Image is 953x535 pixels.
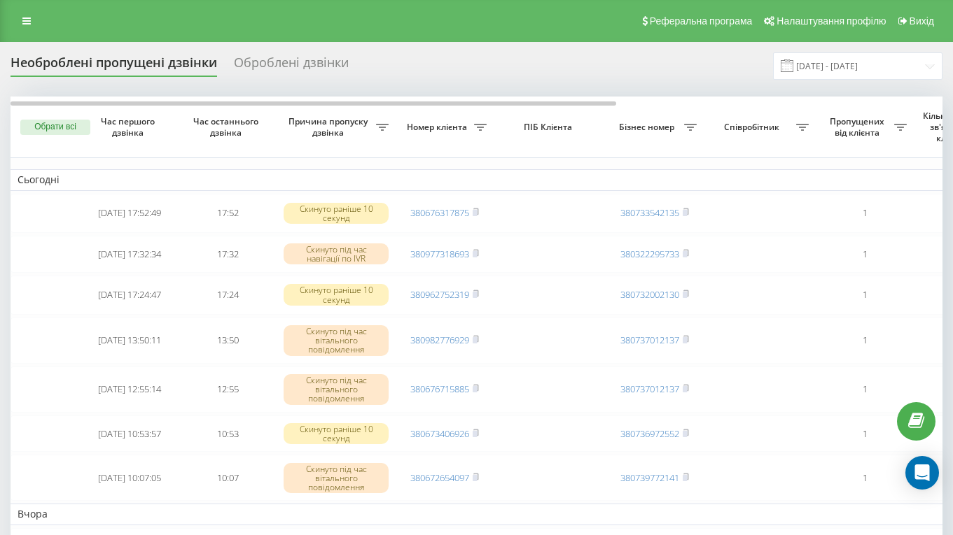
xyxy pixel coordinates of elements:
[284,203,389,224] div: Скинуто раніше 10 секунд
[179,366,277,413] td: 12:55
[711,122,796,133] span: Співробітник
[284,116,376,138] span: Причина пропуску дзвінка
[620,427,679,440] a: 380736972552
[92,116,167,138] span: Час першого дзвінка
[816,415,914,452] td: 1
[284,374,389,405] div: Скинуто під час вітального повідомлення
[81,318,179,364] td: [DATE] 13:50:11
[816,276,914,315] td: 1
[179,318,277,364] td: 13:50
[179,455,277,501] td: 10:07
[410,427,469,440] a: 380673406926
[284,423,389,444] div: Скинуто раніше 10 секунд
[816,455,914,501] td: 1
[620,471,679,484] a: 380739772141
[620,334,679,346] a: 380737012137
[11,55,217,77] div: Необроблені пропущені дзвінки
[284,463,389,494] div: Скинуто під час вітального повідомлення
[816,236,914,273] td: 1
[410,206,469,219] a: 380676317875
[506,122,594,133] span: ПІБ Клієнта
[823,116,894,138] span: Пропущених від клієнта
[284,325,389,356] div: Скинуто під час вітального повідомлення
[234,55,349,77] div: Оброблені дзвінки
[81,415,179,452] td: [DATE] 10:53:57
[620,288,679,301] a: 380732002130
[284,243,389,264] div: Скинуто під час навігації по IVR
[410,383,469,395] a: 380676715885
[20,120,90,135] button: Обрати всі
[620,383,679,395] a: 380737012137
[410,288,469,301] a: 380962752319
[613,122,684,133] span: Бізнес номер
[650,15,753,27] span: Реферальна програма
[410,471,469,484] a: 380672654097
[816,366,914,413] td: 1
[905,456,939,490] div: Open Intercom Messenger
[410,334,469,346] a: 380982776929
[179,194,277,233] td: 17:52
[190,116,265,138] span: Час останнього дзвінка
[816,194,914,233] td: 1
[179,236,277,273] td: 17:32
[403,122,474,133] span: Номер клієнта
[81,455,179,501] td: [DATE] 10:07:05
[410,248,469,260] a: 380977318693
[179,415,277,452] td: 10:53
[816,318,914,364] td: 1
[620,206,679,219] a: 380733542135
[81,194,179,233] td: [DATE] 17:52:49
[910,15,934,27] span: Вихід
[284,284,389,305] div: Скинуто раніше 10 секунд
[81,366,179,413] td: [DATE] 12:55:14
[777,15,886,27] span: Налаштування профілю
[81,236,179,273] td: [DATE] 17:32:34
[179,276,277,315] td: 17:24
[81,276,179,315] td: [DATE] 17:24:47
[620,248,679,260] a: 380322295733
